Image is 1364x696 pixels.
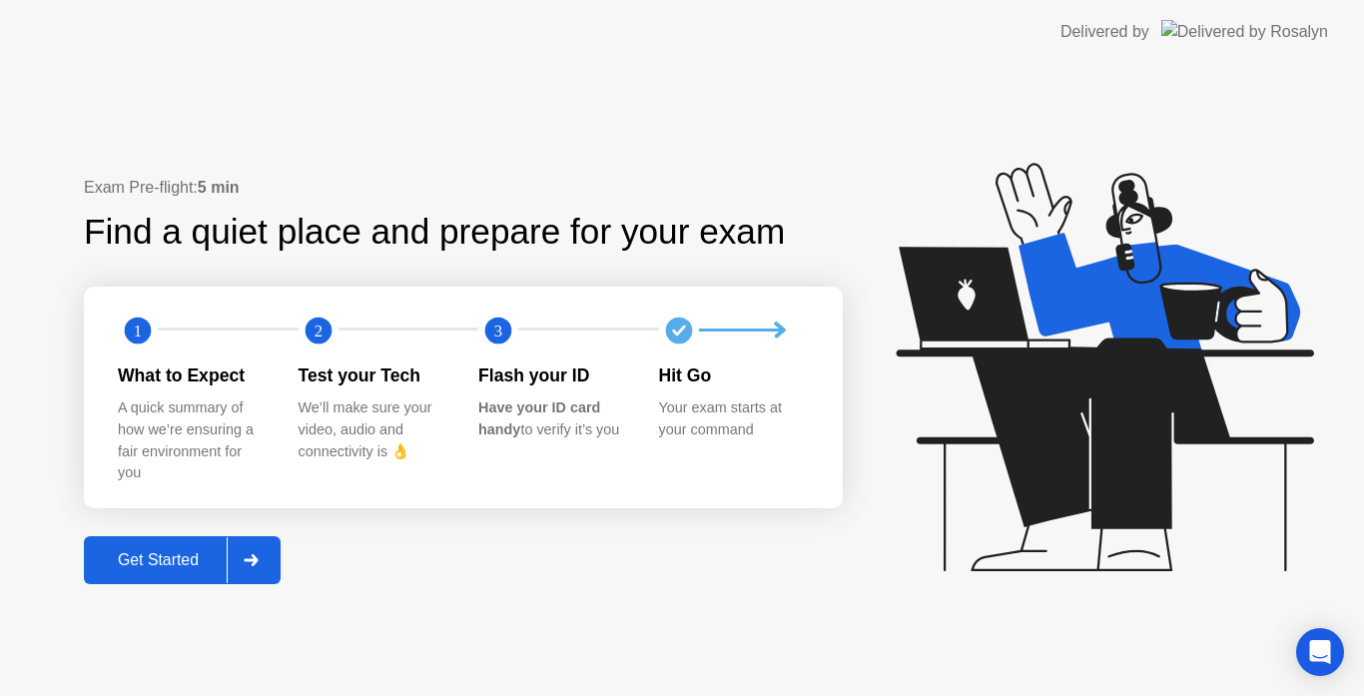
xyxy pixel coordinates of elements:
div: Delivered by [1060,20,1149,44]
div: Flash your ID [478,362,627,388]
div: Get Started [90,551,227,569]
button: Get Started [84,536,281,584]
div: Exam Pre-flight: [84,176,843,200]
text: 1 [134,322,142,341]
div: A quick summary of how we’re ensuring a fair environment for you [118,397,267,483]
img: Delivered by Rosalyn [1161,20,1328,43]
b: Have your ID card handy [478,399,600,437]
div: Test your Tech [299,362,447,388]
text: 2 [314,322,322,341]
div: What to Expect [118,362,267,388]
div: Find a quiet place and prepare for your exam [84,206,788,259]
b: 5 min [198,179,240,196]
div: Open Intercom Messenger [1296,628,1344,676]
div: Hit Go [659,362,808,388]
div: We’ll make sure your video, audio and connectivity is 👌 [299,397,447,462]
div: to verify it’s you [478,397,627,440]
text: 3 [494,322,502,341]
div: Your exam starts at your command [659,397,808,440]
